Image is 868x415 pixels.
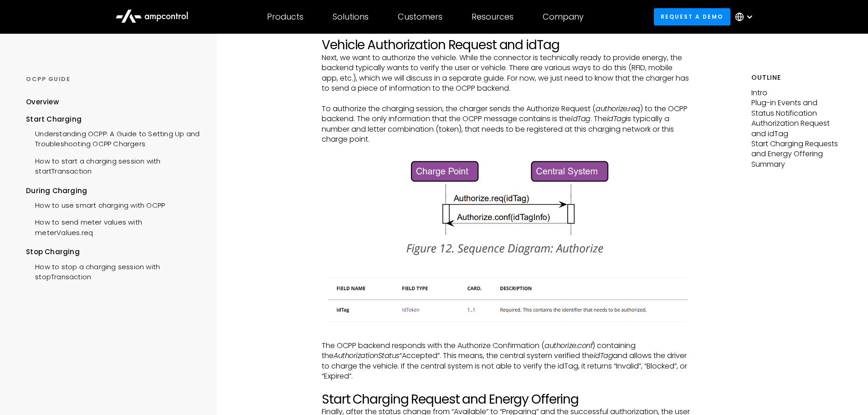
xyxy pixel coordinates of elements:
[26,213,200,240] a: How to send meter values with meterValues.req
[26,257,200,285] a: How to stop a charging session with stopTransaction
[472,12,514,22] div: Resources
[751,98,842,118] p: Plug-in Events and Status Notification
[333,12,369,22] div: Solutions
[395,155,616,260] img: OCPP message idTag
[751,139,842,159] p: Start Charging Requests and Energy Offering
[751,118,842,139] p: Authorization Request and idTag
[322,94,690,104] p: ‍
[322,330,690,340] p: ‍
[398,12,442,22] div: Customers
[267,12,303,22] div: Products
[26,114,200,124] div: Start Charging
[26,186,200,196] div: During Charging
[322,104,690,145] p: To authorize the charging session, the charger sends the Authorize Request ( ) to the OCPP backen...
[544,340,592,351] em: authorize.conf
[322,381,690,391] p: ‍
[322,37,690,53] h2: Vehicle Authorization Request and idTag
[322,265,690,275] p: ‍
[543,12,584,22] div: Company
[26,75,200,83] div: OCPP GUIDE
[322,145,690,155] p: ‍
[596,103,640,114] em: authorize.req
[322,53,690,94] p: Next, we want to authorize the vehicle. While the connector is technically ready to provide energ...
[751,159,842,169] p: Summary
[26,124,200,152] a: Understanding OCPP: A Guide to Setting Up and Troubleshooting OCPP Chargers
[654,8,730,25] a: Request a demo
[26,152,200,179] a: How to start a charging session with startTransaction
[26,97,59,107] div: Overview
[26,247,200,257] div: Stop Charging
[322,275,690,326] img: OCPP message idTag field
[571,113,591,124] em: idTag
[751,88,842,98] p: Intro
[322,392,690,407] h2: Start Charging Request and Energy Offering
[322,341,690,382] p: The OCPP backend responds with the Authorize Confirmation ( ) containing the “Accepted”. This mea...
[751,73,842,82] h5: Outline
[26,196,165,213] a: How to use smart charging with OCPP
[594,350,613,361] em: idTag
[334,350,400,361] em: AuthorizationStatus
[607,113,627,124] em: idTag
[26,97,59,114] a: Overview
